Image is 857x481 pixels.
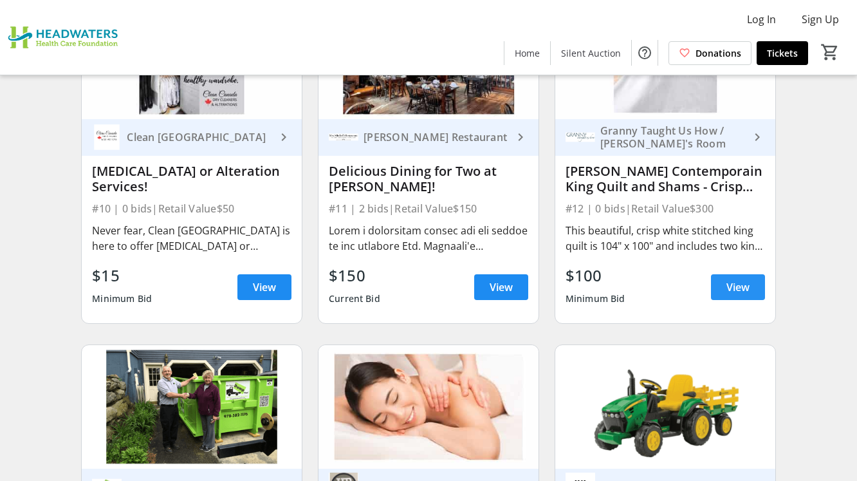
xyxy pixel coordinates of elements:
[668,41,751,65] a: Donations
[737,9,786,30] button: Log In
[276,129,291,145] mat-icon: keyboard_arrow_right
[92,164,291,194] div: [MEDICAL_DATA] or Alteration Services!
[92,122,122,152] img: Clean Canada
[566,264,625,287] div: $100
[791,9,849,30] button: Sign Up
[515,46,540,60] span: Home
[513,129,528,145] mat-icon: keyboard_arrow_right
[504,41,550,65] a: Home
[253,279,276,295] span: View
[329,223,528,254] div: Lorem i dolorsitam consec adi eli seddoe te inc utlabore Etd. Magnaali'e Adminimven! Qui. Nostrud...
[818,41,842,64] button: Cart
[122,131,276,144] div: Clean [GEOGRAPHIC_DATA]
[237,274,291,300] a: View
[490,279,513,295] span: View
[555,345,775,469] img: Children's John Deere Ride On Tractor with Trailer
[757,41,808,65] a: Tickets
[555,119,775,156] a: Granny Taught Us How / Heidi's Room Granny Taught Us How / [PERSON_NAME]'s Room
[358,131,513,144] div: [PERSON_NAME] Restaurant
[474,274,528,300] a: View
[566,200,765,218] div: #12 | 0 bids | Retail Value $300
[551,41,631,65] a: Silent Auction
[92,223,291,254] div: Never fear, Clean [GEOGRAPHIC_DATA] is here to offer [MEDICAL_DATA] or alteration services to you...
[92,287,152,310] div: Minimum Bid
[632,40,658,66] button: Help
[566,287,625,310] div: Minimum Bid
[329,122,358,152] img: Mrs. Mitchell's Restaurant
[8,5,122,70] img: Headwaters Health Care Foundation's Logo
[82,345,302,469] img: Get Ready For Your Next Home Renovation!
[711,274,765,300] a: View
[802,12,839,27] span: Sign Up
[726,279,750,295] span: View
[566,122,595,152] img: Granny Taught Us How / Heidi's Room
[318,119,539,156] a: Mrs. Mitchell's Restaurant[PERSON_NAME] Restaurant
[329,264,380,287] div: $150
[329,200,528,218] div: #11 | 2 bids | Retail Value $150
[329,287,380,310] div: Current Bid
[92,200,291,218] div: #10 | 0 bids | Retail Value $50
[595,124,750,150] div: Granny Taught Us How / [PERSON_NAME]'s Room
[566,164,765,194] div: [PERSON_NAME] Contemporain King Quilt and Shams - Crisp White
[566,223,765,254] div: This beautiful, crisp white stitched king quilt is 104" x 100" and includes two king pillow shams...
[747,12,776,27] span: Log In
[561,46,621,60] span: Silent Auction
[329,164,528,194] div: Delicious Dining for Two at [PERSON_NAME]!
[750,129,765,145] mat-icon: keyboard_arrow_right
[92,264,152,287] div: $15
[318,345,539,469] img: 60 Minute RMT Massage
[82,119,302,156] a: Clean CanadaClean [GEOGRAPHIC_DATA]
[767,46,798,60] span: Tickets
[696,46,741,60] span: Donations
